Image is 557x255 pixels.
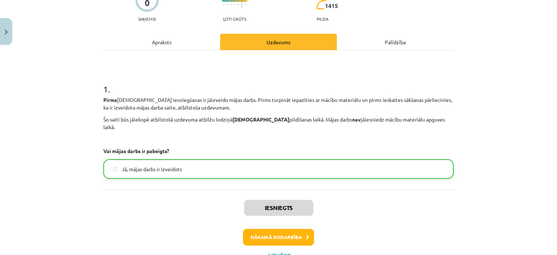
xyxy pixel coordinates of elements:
[232,116,289,123] strong: [DEMOGRAPHIC_DATA]
[122,165,182,173] span: Jā, mājas darbs ir izveidots
[352,116,361,123] strong: nav
[245,4,246,5] img: icon-short-line-57e1e144782c952c97e751825c79c345078a6d821885a25fce030b3d8c18986b.svg
[243,229,314,246] button: Nākamā nodarbība
[325,3,338,9] span: 1415
[244,200,313,216] button: Iesniegts
[103,96,117,103] strong: Pirms
[337,34,454,50] div: Palīdzība
[317,16,328,21] p: pilda
[103,71,454,94] h1: 1 .
[135,16,159,21] p: Saņemsi
[113,167,117,172] input: Jā, mājas darbs ir izveidots
[227,4,228,5] img: icon-short-line-57e1e144782c952c97e751825c79c345078a6d821885a25fce030b3d8c18986b.svg
[103,116,454,131] p: Šo saiti būs jāiekopē atbilstošā uzdevuma atbilžu lodziņā pildīšanas laikā. Mājas darbs jāiesnied...
[234,4,235,5] img: icon-short-line-57e1e144782c952c97e751825c79c345078a6d821885a25fce030b3d8c18986b.svg
[223,16,246,21] p: Ļoti grūts
[103,148,169,154] strong: Vai mājas darbs ir pabeigts?
[223,4,224,5] img: icon-short-line-57e1e144782c952c97e751825c79c345078a6d821885a25fce030b3d8c18986b.svg
[220,34,337,50] div: Uzdevums
[103,96,454,111] p: [DEMOGRAPHIC_DATA] iesniegšanas ir jāizveido mājas darbs. Pirms turpināt iepazīties ar mācību mat...
[103,34,220,50] div: Apraksts
[238,4,239,5] img: icon-short-line-57e1e144782c952c97e751825c79c345078a6d821885a25fce030b3d8c18986b.svg
[5,30,8,34] img: icon-close-lesson-0947bae3869378f0d4975bcd49f059093ad1ed9edebbc8119c70593378902aed.svg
